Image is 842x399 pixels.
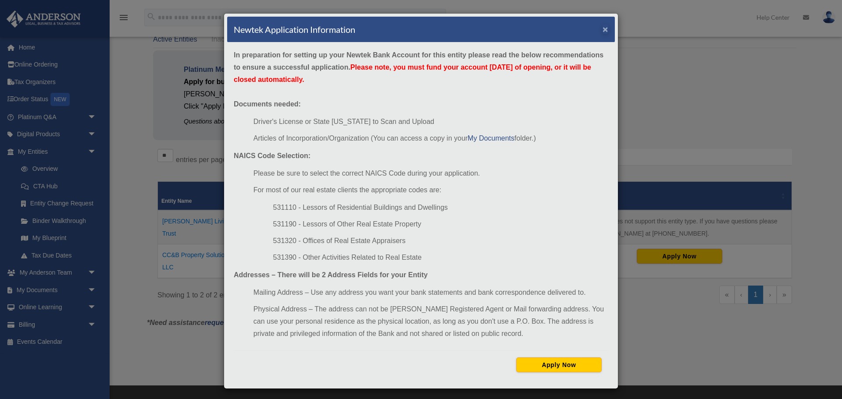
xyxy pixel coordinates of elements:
[603,25,608,34] button: ×
[253,132,608,145] li: Articles of Incorporation/Organization (You can access a copy in your folder.)
[273,235,608,247] li: 531320 - Offices of Real Estate Appraisers
[273,218,608,230] li: 531190 - Lessors of Other Real Estate Property
[253,184,608,196] li: For most of our real estate clients the appropriate codes are:
[234,64,591,83] span: Please note, you must fund your account [DATE] of opening, or it will be closed automatically.
[253,167,608,180] li: Please be sure to select the correct NAICS Code during your application.
[234,152,310,159] strong: NAICS Code Selection:
[253,116,608,128] li: Driver's License or State [US_STATE] to Scan and Upload
[234,271,428,279] strong: Addresses – There will be 2 Address Fields for your Entity
[234,100,301,108] strong: Documents needed:
[273,201,608,214] li: 531110 - Lessors of Residential Buildings and Dwellings
[467,134,514,142] a: My Documents
[234,23,355,35] h4: Newtek Application Information
[253,286,608,299] li: Mailing Address – Use any address you want your bank statements and bank correspondence delivered...
[234,51,603,83] strong: In preparation for setting up your Newtek Bank Account for this entity please read the below reco...
[253,303,608,340] li: Physical Address – The address can not be [PERSON_NAME] Registered Agent or Mail forwarding addre...
[273,251,608,264] li: 531390 - Other Activities Related to Real Estate
[516,357,602,372] button: Apply Now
